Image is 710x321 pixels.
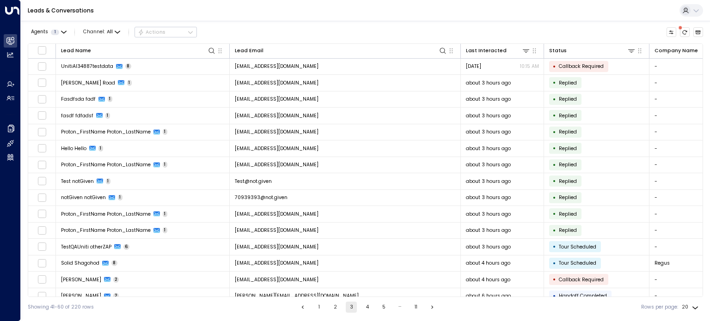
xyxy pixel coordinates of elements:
[553,93,556,105] div: •
[655,260,670,266] span: Regus
[61,161,151,168] span: Proton_FirstName Proton_LastName
[235,211,318,218] span: proton_test_automation_a68bc75e-cac5-4b65-bec0-a54b1759abf3@regusignore.com
[235,194,288,201] span: 70939393@not.given
[28,27,69,37] button: Agents1
[135,27,197,38] button: Actions
[466,292,511,299] span: about 6 hours ago
[427,302,438,313] button: Go to next page
[61,276,101,283] span: John Doe
[235,227,318,234] span: proton_test_automation_aeacf6a0-0a73-4866-93d3-2e575a8397a2@regusignore.com
[235,276,318,283] span: againcallbacktrest56@proton.me
[61,96,96,103] span: Fasdfsda fadf
[466,243,511,250] span: about 3 hours ago
[235,79,318,86] span: solid_shagohod@gmail.com
[466,128,511,135] span: about 3 hours ago
[553,175,556,187] div: •
[297,302,308,313] button: Go to previous page
[235,96,318,103] span: fasdfsda@fsafd.com
[235,112,318,119] span: agsdg2@gdsgasdg.com
[553,273,556,285] div: •
[553,159,556,171] div: •
[559,178,577,185] span: Replied
[346,302,357,313] button: page 3
[313,302,324,313] button: Go to page 1
[559,260,596,266] span: Tour Scheduled
[553,77,556,89] div: •
[394,302,405,313] div: …
[127,80,132,86] span: 1
[559,276,604,283] span: Callback Required
[163,162,168,168] span: 1
[559,96,577,103] span: Replied
[553,109,556,121] div: •
[466,178,511,185] span: about 3 hours ago
[125,63,132,69] span: 8
[123,244,130,250] span: 6
[61,46,216,55] div: Lead Name
[682,302,700,313] div: 20
[553,208,556,220] div: •
[235,63,318,70] span: unitiai34887testdata@proton.me
[553,192,556,204] div: •
[559,211,577,218] span: Replied
[61,211,151,218] span: Proton_FirstName Proton_LastName
[466,47,507,55] div: Last Interacted
[37,79,46,87] span: Toggle select row
[667,27,677,37] button: Customize
[559,161,577,168] span: Replied
[235,145,318,152] span: hello@hello.com
[163,211,168,217] span: 1
[549,47,567,55] div: Status
[113,293,119,299] span: 2
[163,129,168,135] span: 1
[37,259,46,267] span: Toggle select row
[466,79,511,86] span: about 3 hours ago
[466,260,510,266] span: about 4 hours ago
[61,260,99,266] span: Solid Shagohod
[37,275,46,284] span: Toggle select row
[135,27,197,38] div: Button group with a nested menu
[466,96,511,103] span: about 3 hours ago
[61,79,115,86] span: Betty Road
[61,47,91,55] div: Lead Name
[466,211,511,218] span: about 3 hours ago
[466,46,531,55] div: Last Interacted
[559,128,577,135] span: Replied
[235,178,272,185] span: Test@not.given
[51,30,59,35] span: 1
[297,302,438,313] nav: pagination navigation
[37,160,46,169] span: Toggle select row
[61,128,151,135] span: Proton_FirstName Proton_LastName
[235,292,359,299] span: yuvi.singh@iwgplc.com
[28,6,94,14] a: Leads & Conversations
[108,96,113,102] span: 1
[235,161,318,168] span: proton_test_automation_03227892-ce90-4254-b0f1-ac4b8df7fea9@regusignore.com
[553,241,556,253] div: •
[118,194,123,200] span: 1
[80,27,123,37] button: Channel:All
[61,292,101,299] span: Yuvi Singh
[559,63,604,70] span: Callback Required
[553,142,556,154] div: •
[98,145,104,151] span: 1
[37,242,46,251] span: Toggle select row
[111,260,118,266] span: 8
[37,177,46,186] span: Toggle select row
[235,128,318,135] span: proton_test_automation_6c63bce3-e0d6-4869-adad-43ddd2d1cb9f@regusignore.com
[559,112,577,119] span: Replied
[235,243,318,250] span: testqauniti.otherzap@yahoo.com
[641,303,678,311] label: Rows per page:
[61,178,94,185] span: Test notGiven
[410,302,422,313] button: Go to page 11
[466,194,511,201] span: about 3 hours ago
[61,194,106,201] span: notGiven notGiven
[235,260,318,266] span: solidshagohod@gmail.com
[559,292,607,299] span: Handoff Completed
[61,63,113,70] span: UnitiAI34887testdata
[330,302,341,313] button: Go to page 2
[466,112,511,119] span: about 3 hours ago
[37,291,46,300] span: Toggle select row
[235,46,447,55] div: Lead Email
[37,95,46,103] span: Toggle select row
[138,29,166,36] div: Actions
